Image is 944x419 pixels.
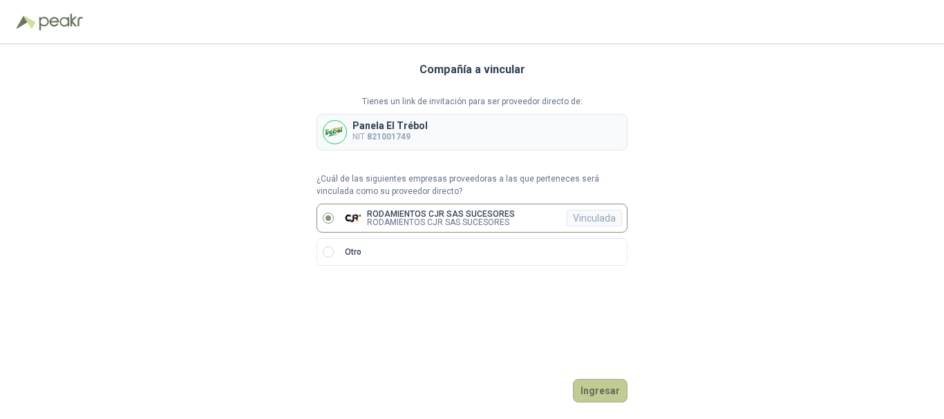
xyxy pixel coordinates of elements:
img: Company Logo [345,210,361,226]
img: Peakr [39,14,83,30]
p: Panela El Trébol [352,121,428,130]
button: Ingresar [573,379,627,402]
img: Company Logo [323,121,346,144]
div: Vinculada [567,210,622,226]
p: Tienes un link de invitación para ser proveedor directo de: [317,95,627,108]
b: 821001749 [367,132,410,142]
p: RODAMIENTOS CJR SAS SUCESORES [367,218,515,226]
p: Otro [345,246,361,259]
img: Logo [17,15,36,29]
p: RODAMIENTOS CJR SAS SUCESORES [367,210,515,218]
h3: Compañía a vincular [419,61,525,79]
p: ¿Cuál de las siguientes empresas proveedoras a las que perteneces será vinculada como su proveedo... [317,173,627,199]
p: NIT [352,130,428,144]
